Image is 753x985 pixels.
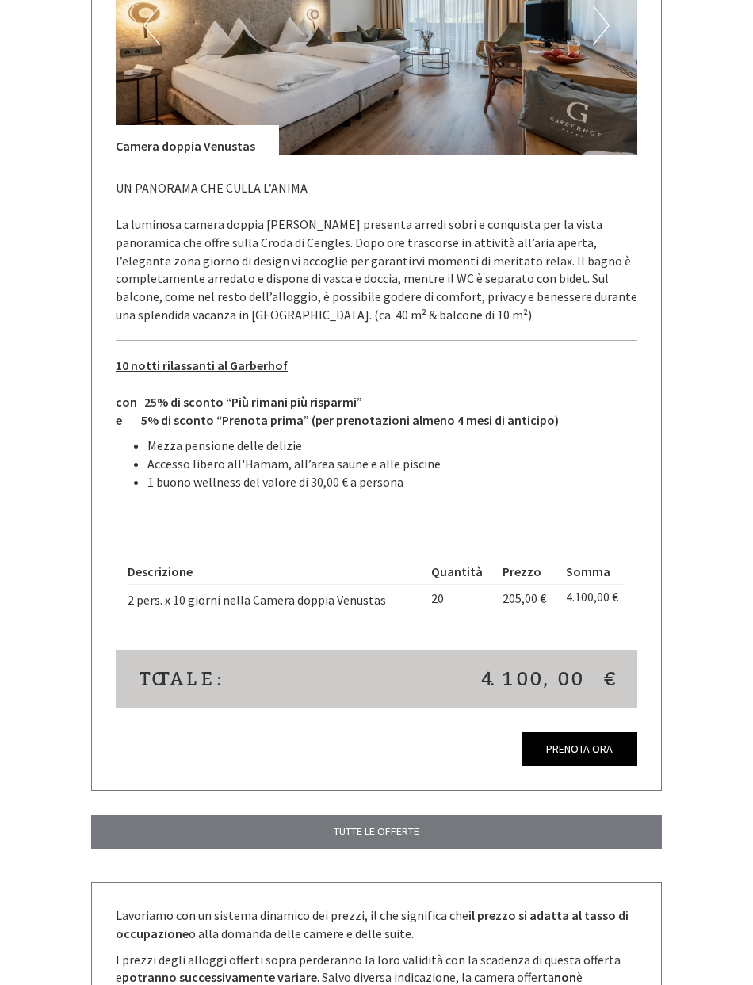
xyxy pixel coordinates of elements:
[116,125,279,155] div: Camera doppia Venustas
[147,473,637,491] li: 1 buono wellness del valore di 30,00 € a persona
[147,455,637,473] li: Accesso libero all'Hamam, all’area saune e alle piscine
[116,357,559,428] strong: con 25% di sconto “Più rimani più risparmi” e 5% di sconto “Prenota prima” (per prenotazioni alme...
[593,6,610,45] button: Next
[116,357,288,373] u: 10 notti rilassanti al Garberhof
[560,584,625,613] td: 4.100,00 €
[91,815,662,849] a: TUTTE LE OFFERTE
[522,732,637,766] a: Prenota ora
[179,969,317,985] strong: successivamente variare
[147,437,637,455] li: Mezza pensione delle delizie
[116,179,637,324] p: UN PANORAMA CHE CULLA L’ANIMA La luminosa camera doppia [PERSON_NAME] presenta arredi sobri e con...
[128,666,376,693] div: Totale:
[560,559,625,584] th: Somma
[116,907,637,943] p: Lavoriamo con un sistema dinamico dei prezzi, il che significa che o alla domanda delle camere e ...
[425,559,497,584] th: Quantità
[425,584,497,613] td: 20
[128,584,425,613] td: 2 pers. x 10 giorni nella Camera doppia Venustas
[143,6,160,45] button: Previous
[122,969,177,985] strong: potranno
[503,590,546,606] span: 205,00 €
[481,666,613,693] span: 4.100,00 €
[496,559,560,584] th: Prezzo
[128,559,425,584] th: Descrizione
[116,907,629,941] strong: il prezzo si adatta al tasso di occupazione
[554,969,576,985] strong: non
